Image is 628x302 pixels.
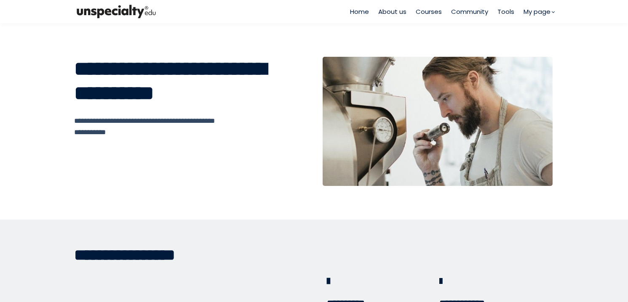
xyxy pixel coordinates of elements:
a: Community [451,7,488,16]
a: About us [378,7,406,16]
span: My page [524,7,551,16]
a: My page [524,7,554,16]
a: Courses [416,7,442,16]
img: bc390a18feecddb333977e298b3a00a1.png [74,3,158,20]
a: Home [350,7,369,16]
a: Tools [497,7,514,16]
